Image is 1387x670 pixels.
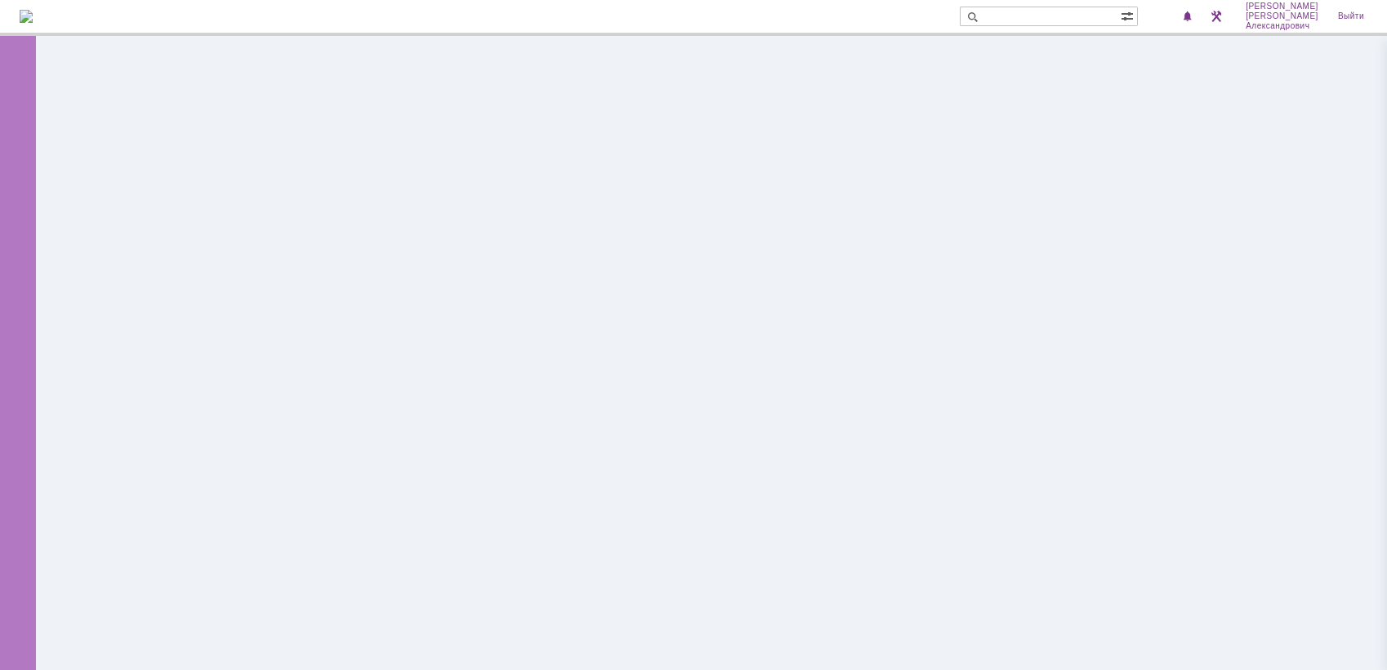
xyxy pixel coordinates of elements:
span: [PERSON_NAME] [1246,11,1318,21]
span: Расширенный поиск [1121,7,1137,23]
a: Перейти в интерфейс администратора [1206,7,1226,26]
span: [PERSON_NAME] [1246,2,1318,11]
img: logo [20,10,33,23]
a: Перейти на домашнюю страницу [20,10,33,23]
span: Александрович [1246,21,1318,31]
